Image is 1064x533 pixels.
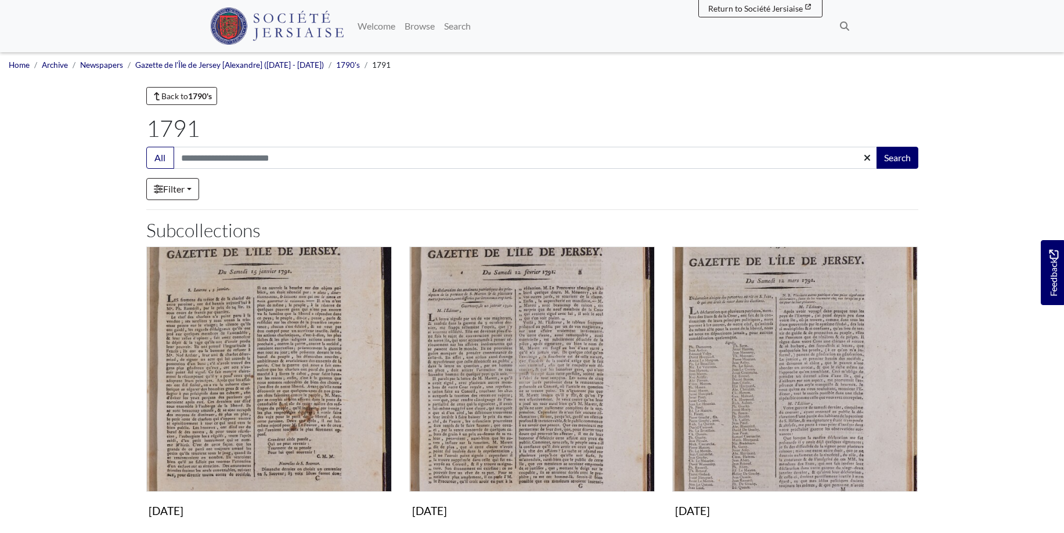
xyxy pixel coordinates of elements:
img: Société Jersiaise [210,8,344,45]
img: March 1791 [672,246,918,492]
a: Société Jersiaise logo [210,5,344,48]
button: All [146,147,174,169]
a: February 1791 [DATE] [409,246,655,523]
a: Search [439,14,475,38]
a: Would you like to provide feedback? [1041,240,1064,305]
span: Feedback [1047,249,1061,296]
a: March 1791 [DATE] [672,246,918,523]
a: Back to1790's [146,87,218,105]
a: Newspapers [80,60,123,70]
h1: 1791 [146,114,918,142]
a: Welcome [353,14,400,38]
strong: 1790's [188,91,212,101]
span: Return to Société Jersiaise [708,3,803,13]
span: 1791 [372,60,391,70]
input: Search this collection... [174,147,878,169]
a: Archive [42,60,68,70]
button: Search [877,147,918,169]
a: Filter [146,178,199,200]
img: January 1791 [146,246,392,492]
a: January 1791 [DATE] [146,246,392,523]
a: Browse [400,14,439,38]
h2: Subcollections [146,219,918,241]
a: 1790's [336,60,360,70]
a: Home [9,60,30,70]
a: Gazette de l'Île de Jersey [Alexandre] ([DATE] - [DATE]) [135,60,324,70]
img: February 1791 [409,246,655,492]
